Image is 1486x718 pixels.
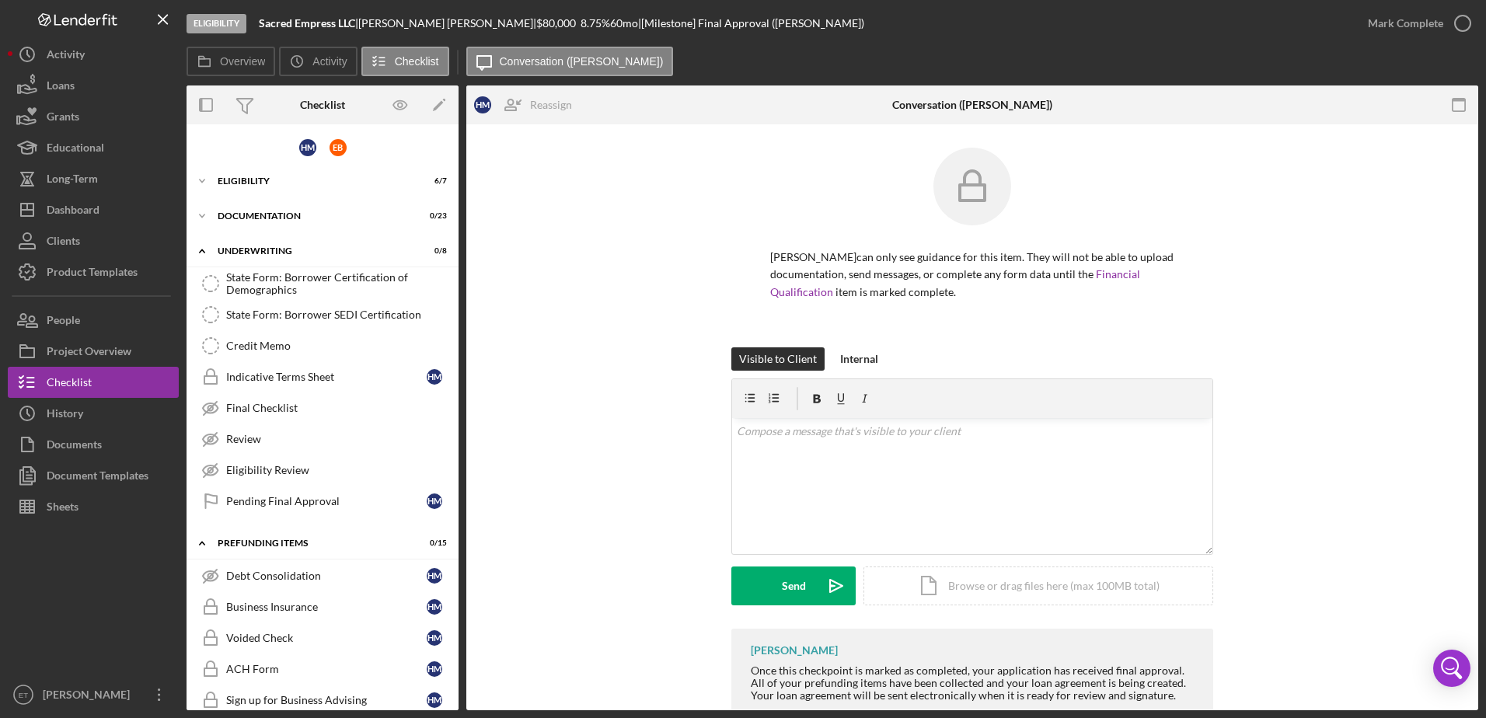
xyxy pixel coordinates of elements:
[419,211,447,221] div: 0 / 23
[226,570,427,582] div: Debt Consolidation
[194,591,451,622] a: Business InsuranceHM
[218,246,408,256] div: Underwriting
[47,398,83,433] div: History
[47,429,102,464] div: Documents
[194,361,451,392] a: Indicative Terms SheetHM
[47,163,98,198] div: Long-Term
[8,101,179,132] button: Grants
[47,305,80,340] div: People
[226,271,450,296] div: State Form: Borrower Certification of Demographics
[39,679,140,714] div: [PERSON_NAME]
[419,246,447,256] div: 0 / 8
[194,486,451,517] a: Pending Final ApprovalHM
[427,568,442,584] div: H M
[419,538,447,548] div: 0 / 15
[218,176,408,186] div: Eligibility
[226,601,427,613] div: Business Insurance
[8,70,179,101] button: Loans
[47,336,131,371] div: Project Overview
[361,47,449,76] button: Checklist
[194,423,451,455] a: Review
[840,347,878,371] div: Internal
[8,429,179,460] button: Documents
[358,17,536,30] div: [PERSON_NAME] [PERSON_NAME] |
[279,47,357,76] button: Activity
[395,55,439,68] label: Checklist
[194,560,451,591] a: Debt ConsolidationHM
[226,340,450,352] div: Credit Memo
[8,460,179,491] button: Document Templates
[427,692,442,708] div: H M
[8,336,179,367] a: Project Overview
[466,89,588,120] button: HMReassign
[218,211,408,221] div: Documentation
[47,194,99,229] div: Dashboard
[8,367,179,398] button: Checklist
[218,538,408,548] div: Prefunding Items
[1368,8,1443,39] div: Mark Complete
[259,17,358,30] div: |
[751,644,838,657] div: [PERSON_NAME]
[259,16,355,30] b: Sacred Empress LLC
[8,491,179,522] button: Sheets
[47,460,148,495] div: Document Templates
[226,632,427,644] div: Voided Check
[500,55,664,68] label: Conversation ([PERSON_NAME])
[312,55,347,68] label: Activity
[638,17,864,30] div: | [Milestone] Final Approval ([PERSON_NAME])
[47,491,78,526] div: Sheets
[427,369,442,385] div: H M
[832,347,886,371] button: Internal
[226,495,427,507] div: Pending Final Approval
[330,139,347,156] div: E B
[739,347,817,371] div: Visible to Client
[226,433,450,445] div: Review
[47,256,138,291] div: Product Templates
[187,47,275,76] button: Overview
[8,398,179,429] button: History
[770,267,1140,298] a: Financial Qualification
[47,367,92,402] div: Checklist
[427,661,442,677] div: H M
[770,249,1174,301] p: [PERSON_NAME] can only see guidance for this item. They will not be able to upload documentation,...
[194,455,451,486] a: Eligibility Review
[226,371,427,383] div: Indicative Terms Sheet
[610,17,638,30] div: 60 mo
[427,630,442,646] div: H M
[300,99,345,111] div: Checklist
[220,55,265,68] label: Overview
[536,16,576,30] span: $80,000
[47,132,104,167] div: Educational
[194,654,451,685] a: ACH FormHM
[47,225,80,260] div: Clients
[8,194,179,225] button: Dashboard
[194,685,451,716] a: Sign up for Business AdvisingHM
[731,347,825,371] button: Visible to Client
[226,402,450,414] div: Final Checklist
[8,225,179,256] button: Clients
[427,599,442,615] div: H M
[226,694,427,706] div: Sign up for Business Advising
[19,691,28,699] text: ET
[466,47,674,76] button: Conversation ([PERSON_NAME])
[8,305,179,336] button: People
[419,176,447,186] div: 6 / 7
[892,99,1052,111] div: Conversation ([PERSON_NAME])
[8,256,179,288] button: Product Templates
[1433,650,1470,687] div: Open Intercom Messenger
[47,70,75,105] div: Loans
[194,622,451,654] a: Voided CheckHM
[1352,8,1478,39] button: Mark Complete
[751,664,1198,702] div: Once this checkpoint is marked as completed, your application has received final approval. All of...
[8,39,179,70] button: Activity
[47,101,79,136] div: Grants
